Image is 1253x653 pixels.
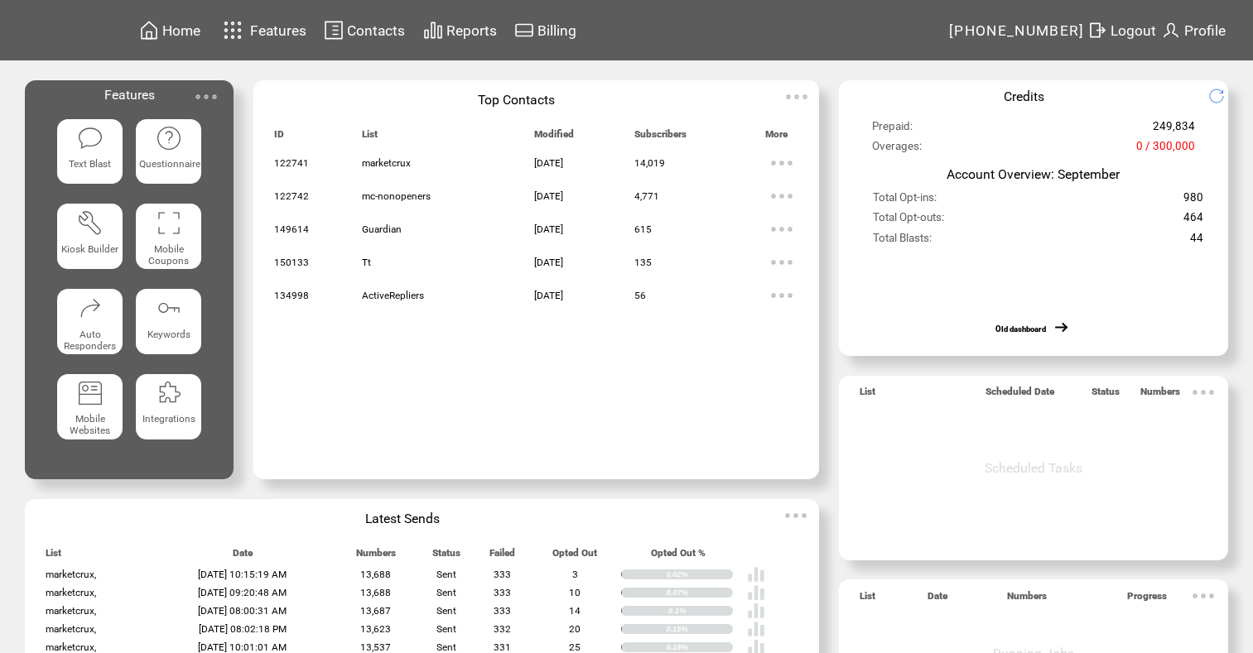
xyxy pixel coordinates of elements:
img: questionnaire.svg [156,125,182,151]
a: Text Blast [57,119,123,191]
span: 149614 [274,223,309,235]
div: 0.02% [666,569,733,579]
span: Questionnaire [139,158,200,170]
span: 134998 [274,290,309,301]
span: [DATE] [534,257,563,268]
span: marketcrux, [46,623,96,635]
span: Contacts [347,22,405,39]
img: ellypsis.svg [1187,376,1220,409]
a: Mobile Websites [57,374,123,446]
span: Numbers [356,547,396,566]
span: [DATE] 08:02:18 PM [199,623,287,635]
span: Kiosk Builder [61,243,118,255]
span: Failed [489,547,515,566]
span: 333 [494,587,511,598]
img: poll%20-%20white.svg [747,620,765,638]
a: Features [216,14,310,46]
span: 13,688 [360,587,391,598]
span: mc-nonopeners [362,190,431,202]
img: coupons.svg [156,209,182,236]
span: Modified [534,128,574,147]
span: Total Opt-ins: [873,191,937,211]
span: Features [250,22,306,39]
a: Questionnaire [136,119,201,191]
img: poll%20-%20white.svg [747,565,765,583]
a: Mobile Coupons [136,204,201,276]
span: Status [1092,386,1120,405]
span: Status [432,547,460,566]
span: Billing [537,22,576,39]
span: 980 [1183,191,1203,211]
span: Progress [1127,590,1167,609]
img: features.svg [219,17,248,44]
span: Sent [436,623,456,635]
span: Sent [436,605,456,617]
span: Numbers [1007,590,1047,609]
img: tool%201.svg [77,209,104,236]
img: creidtcard.svg [514,20,534,41]
span: Total Opt-outs: [873,211,944,231]
span: marketcrux, [46,641,96,653]
span: Text Blast [69,158,111,170]
span: Features [104,87,155,103]
a: Reports [421,17,499,43]
span: 14 [569,605,581,617]
span: ActiveRepliers [362,290,424,301]
img: refresh.png [1208,88,1237,104]
span: Integrations [142,413,195,425]
span: 13,623 [360,623,391,635]
span: 44 [1190,232,1203,252]
span: 150133 [274,257,309,268]
img: ellypsis.svg [765,213,798,246]
img: chart.svg [423,20,443,41]
span: 4,771 [634,190,659,202]
span: 122742 [274,190,309,202]
span: Top Contacts [478,92,555,108]
a: Keywords [136,289,201,361]
span: marketcrux, [46,569,96,580]
img: integrations.svg [156,380,182,406]
span: List [362,128,378,147]
span: List [860,386,875,405]
span: More [765,128,788,147]
span: List [860,590,875,609]
img: ellypsis.svg [779,499,812,532]
span: 13,687 [360,605,391,617]
span: 10 [569,587,581,598]
div: 0.1% [668,606,733,616]
div: 0.15% [666,624,733,634]
img: ellypsis.svg [765,246,798,279]
a: Billing [512,17,579,43]
a: Profile [1159,17,1228,43]
img: mobile-websites.svg [77,380,104,406]
span: marketcrux, [46,587,96,598]
span: 13,688 [360,569,391,580]
a: Contacts [321,17,407,43]
img: text-blast.svg [77,125,104,151]
span: 3 [572,569,578,580]
span: Scheduled Tasks [985,460,1082,476]
span: 56 [634,290,646,301]
img: poll%20-%20white.svg [747,583,765,602]
span: Sent [436,569,456,580]
span: 249,834 [1153,120,1195,140]
span: Credits [1004,89,1044,104]
img: profile.svg [1161,20,1181,41]
span: 615 [634,223,652,235]
img: keywords.svg [156,295,182,321]
span: 464 [1183,211,1203,231]
span: Home [162,22,200,39]
span: [DATE] 08:00:31 AM [198,605,287,617]
span: Opted Out % [651,547,706,566]
span: Profile [1184,22,1226,39]
span: Total Blasts: [873,232,932,252]
span: Logout [1111,22,1156,39]
span: Opted Out [552,547,597,566]
span: Guardian [362,223,402,235]
a: Old dashboard [995,324,1046,334]
img: ellypsis.svg [765,279,798,312]
span: 122741 [274,157,309,169]
span: 0 / 300,000 [1136,140,1195,160]
span: Latest Sends [365,511,440,526]
img: contacts.svg [324,20,344,41]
